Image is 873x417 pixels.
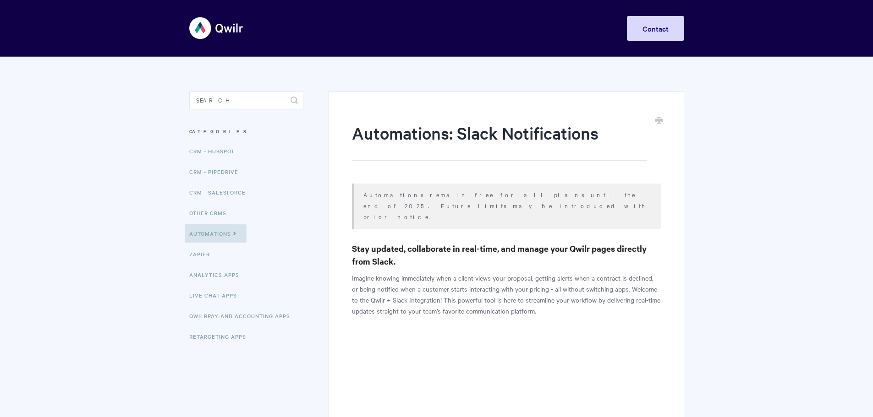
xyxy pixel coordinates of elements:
a: Other CRMs [189,204,233,222]
strong: Stay updated, collaborate in real-time, and manage your Qwilr pages directly from Slack. [352,243,647,267]
a: Contact [627,16,684,41]
a: Live Chat Apps [189,286,244,304]
h3: Categories [189,123,303,140]
img: Qwilr Help Center [189,11,244,45]
a: CRM - Pipedrive [189,162,245,181]
p: Automations remain free for all plans until the end of 2025. Future limits may be introduced with... [363,189,649,222]
h1: Automations: Slack Notifications [352,121,647,161]
a: Retargeting Apps [189,327,253,346]
a: Analytics Apps [189,265,246,284]
a: Automations [185,224,247,243]
a: Print this Article [655,116,663,126]
input: Search [189,91,303,109]
a: CRM - HubSpot [189,142,242,160]
a: CRM - Salesforce [189,183,253,201]
a: Zapier [189,245,217,263]
a: QwilrPay and Accounting Apps [189,307,297,325]
p: Imagine knowing immediately when a client views your proposal, getting alerts when a contract is ... [352,272,660,316]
